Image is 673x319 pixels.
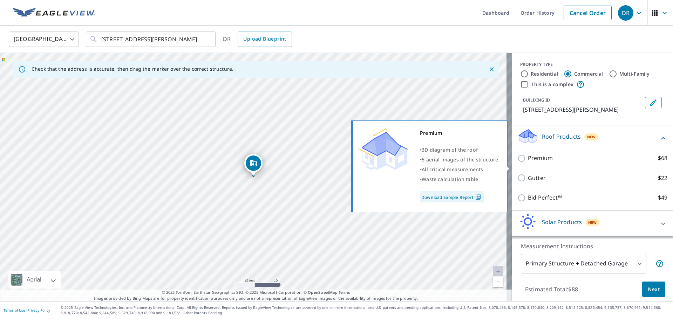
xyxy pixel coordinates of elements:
img: Pdf Icon [474,194,483,200]
span: All critical measurements [422,166,483,173]
p: $49 [658,193,667,202]
div: Premium [420,128,498,138]
button: Close [487,65,496,74]
span: Your report will include the primary structure and a detached garage if one exists. [655,259,664,268]
label: Multi-Family [619,70,650,77]
div: Primary Structure + Detached Garage [521,254,646,273]
p: | [4,308,50,312]
img: EV Logo [13,8,95,18]
div: [GEOGRAPHIC_DATA] [9,29,79,49]
div: • [420,155,498,165]
p: Premium [528,154,553,162]
label: Commercial [574,70,603,77]
label: Residential [531,70,558,77]
p: Measurement Instructions [521,242,664,250]
p: © 2025 Eagle View Technologies, Inc. and Pictometry International Corp. All Rights Reserved. Repo... [61,305,669,315]
span: 5 aerial images of the structure [422,156,498,163]
div: Aerial [8,271,61,289]
a: Upload Blueprint [238,32,292,47]
div: • [420,145,498,155]
span: New [588,220,597,225]
a: Download Sample Report [420,191,484,202]
img: Premium [359,128,408,170]
div: • [420,165,498,174]
div: Roof ProductsNew [517,128,667,148]
a: Current Level 20, Zoom Out [493,277,503,287]
button: Edit building 1 [645,97,662,108]
div: Solar ProductsNew [517,214,667,234]
p: Roof Products [542,132,581,141]
p: $22 [658,174,667,182]
div: Dropped pin, building 1, Commercial property, 1108 Goodlette-Frank Rd N Naples, FL 34102 [244,154,263,176]
a: Current Level 20, Zoom In Disabled [493,266,503,277]
div: PROPERTY TYPE [520,61,665,68]
span: Waste calculation table [422,176,478,182]
p: $68 [658,154,667,162]
p: Gutter [528,174,546,182]
a: Privacy Policy [27,308,50,313]
a: OpenStreetMap [308,290,337,295]
p: Check that the address is accurate, then drag the marker over the correct structure. [32,66,233,72]
span: New [587,134,596,140]
span: © 2025 TomTom, Earthstar Geographics SIO, © 2025 Microsoft Corporation, © [162,290,350,296]
a: Terms of Use [4,308,25,313]
span: Next [648,285,660,294]
input: Search by address or latitude-longitude [101,29,201,49]
div: • [420,174,498,184]
p: BUILDING ID [523,97,550,103]
p: [STREET_ADDRESS][PERSON_NAME] [523,105,642,114]
span: Upload Blueprint [243,35,286,43]
span: 3D diagram of the roof [422,146,478,153]
div: DR [618,5,633,21]
button: Next [642,282,665,297]
label: This is a complex [531,81,573,88]
div: Aerial [25,271,43,289]
div: OR [223,32,292,47]
a: Terms [339,290,350,295]
p: Estimated Total: $88 [519,282,584,297]
p: Bid Perfect™ [528,193,562,202]
p: Solar Products [542,218,582,226]
a: Cancel Order [564,6,612,20]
